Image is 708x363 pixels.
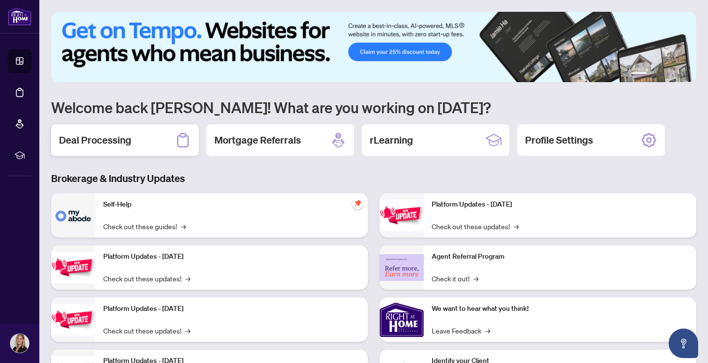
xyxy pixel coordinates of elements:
[682,72,686,76] button: 6
[103,221,186,232] a: Check out these guides!→
[51,172,696,185] h3: Brokerage & Industry Updates
[432,251,688,262] p: Agent Referral Program
[514,221,519,232] span: →
[103,273,190,284] a: Check out these updates!→
[380,254,424,281] img: Agent Referral Program
[659,72,663,76] button: 3
[8,7,31,26] img: logo
[432,325,490,336] a: Leave Feedback→
[651,72,655,76] button: 2
[432,273,478,284] a: Check it out!→
[380,200,424,231] img: Platform Updates - June 23, 2025
[473,273,478,284] span: →
[485,325,490,336] span: →
[103,199,360,210] p: Self-Help
[51,98,696,117] h1: Welcome back [PERSON_NAME]! What are you working on [DATE]?
[214,133,301,147] h2: Mortgage Referrals
[59,133,131,147] h2: Deal Processing
[51,304,95,335] img: Platform Updates - July 21, 2025
[51,252,95,283] img: Platform Updates - September 16, 2025
[51,193,95,238] img: Self-Help
[103,303,360,314] p: Platform Updates - [DATE]
[675,72,678,76] button: 5
[380,298,424,342] img: We want to hear what you think!
[631,72,647,76] button: 1
[10,334,29,353] img: Profile Icon
[352,197,364,209] span: pushpin
[185,273,190,284] span: →
[432,199,688,210] p: Platform Updates - [DATE]
[432,221,519,232] a: Check out these updates!→
[185,325,190,336] span: →
[51,12,696,82] img: Slide 0
[432,303,688,314] p: We want to hear what you think!
[669,329,698,358] button: Open asap
[103,251,360,262] p: Platform Updates - [DATE]
[370,133,413,147] h2: rLearning
[103,325,190,336] a: Check out these updates!→
[181,221,186,232] span: →
[667,72,671,76] button: 4
[525,133,593,147] h2: Profile Settings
